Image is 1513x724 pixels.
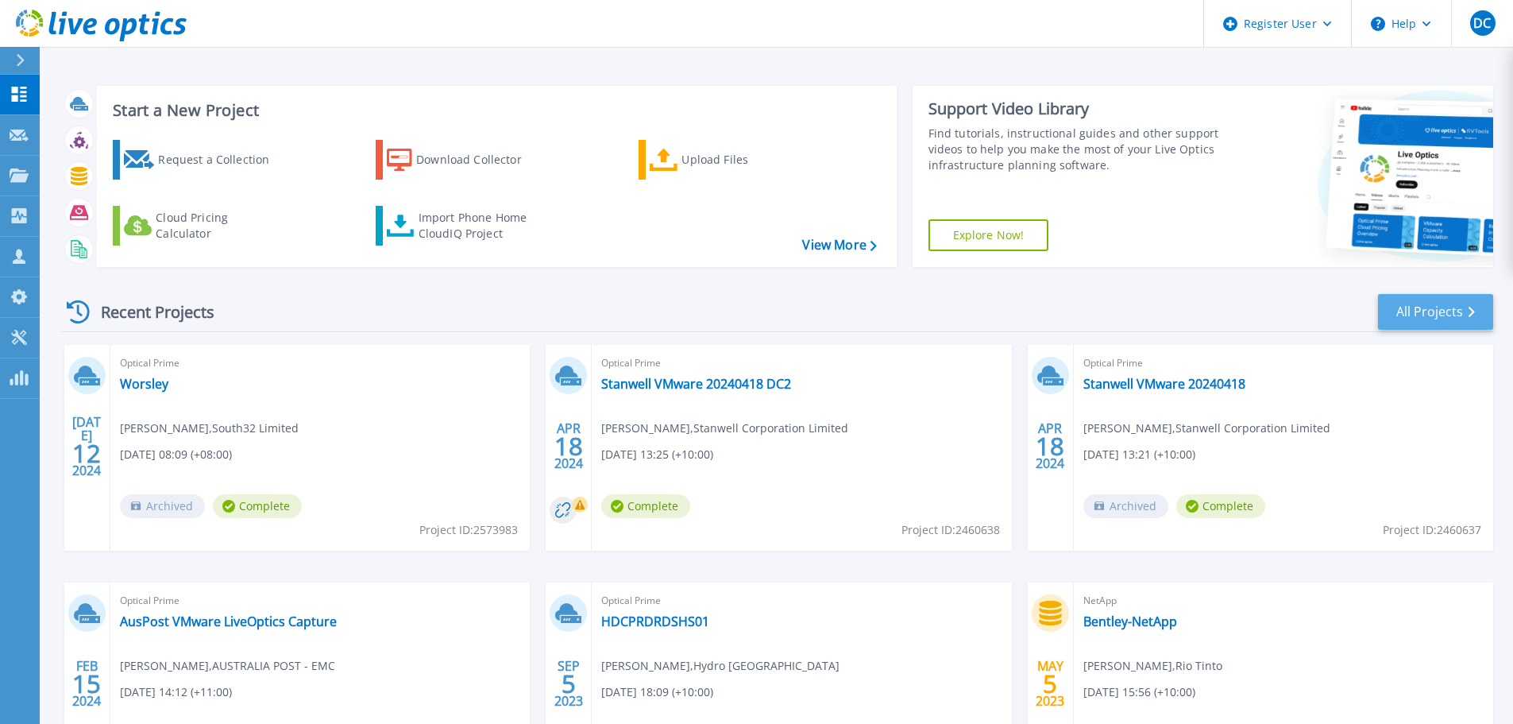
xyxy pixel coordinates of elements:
[1083,376,1245,392] a: Stanwell VMware 20240418
[1378,294,1493,330] a: All Projects
[1083,657,1222,675] span: [PERSON_NAME] , Rio Tinto
[554,439,583,453] span: 18
[562,677,576,691] span: 5
[601,657,839,675] span: [PERSON_NAME] , Hydro [GEOGRAPHIC_DATA]
[419,210,542,242] div: Import Phone Home CloudIQ Project
[639,140,816,180] a: Upload Files
[1035,417,1065,475] div: APR 2024
[113,140,290,180] a: Request a Collection
[928,126,1225,173] div: Find tutorials, instructional guides and other support videos to help you make the most of your L...
[158,144,285,176] div: Request a Collection
[601,420,848,437] span: [PERSON_NAME] , Stanwell Corporation Limited
[120,494,205,518] span: Archived
[601,376,791,392] a: Stanwell VMware 20240418 DC2
[213,494,302,518] span: Complete
[72,677,101,691] span: 15
[601,614,709,629] a: HDCPRDRDSHS01
[419,521,518,539] span: Project ID: 2573983
[1383,521,1481,539] span: Project ID: 2460637
[802,238,876,253] a: View More
[120,354,520,372] span: Optical Prime
[928,99,1225,119] div: Support Video Library
[1176,494,1265,518] span: Complete
[1083,683,1195,701] span: [DATE] 15:56 (+10:00)
[1035,655,1065,713] div: MAY 2023
[601,592,1002,610] span: Optical Prime
[601,354,1002,372] span: Optical Prime
[120,683,232,701] span: [DATE] 14:12 (+11:00)
[1043,677,1057,691] span: 5
[1473,17,1491,29] span: DC
[120,446,232,463] span: [DATE] 08:09 (+08:00)
[601,494,690,518] span: Complete
[554,417,584,475] div: APR 2024
[554,655,584,713] div: SEP 2023
[1083,592,1484,610] span: NetApp
[1083,354,1484,372] span: Optical Prime
[71,655,102,713] div: FEB 2024
[1083,494,1168,518] span: Archived
[416,144,543,176] div: Download Collector
[113,206,290,246] a: Cloud Pricing Calculator
[601,446,713,463] span: [DATE] 13:25 (+10:00)
[120,657,335,675] span: [PERSON_NAME] , AUSTRALIA POST - EMC
[61,292,236,331] div: Recent Projects
[156,210,283,242] div: Cloud Pricing Calculator
[120,376,168,392] a: Worsley
[71,417,102,475] div: [DATE] 2024
[113,102,876,119] h3: Start a New Project
[1036,439,1064,453] span: 18
[1083,614,1177,629] a: Bentley-NetApp
[928,219,1049,251] a: Explore Now!
[376,140,553,180] a: Download Collector
[120,420,299,437] span: [PERSON_NAME] , South32 Limited
[681,144,809,176] div: Upload Files
[1083,446,1195,463] span: [DATE] 13:21 (+10:00)
[120,592,520,610] span: Optical Prime
[72,447,101,460] span: 12
[120,614,337,629] a: AusPost VMware LiveOptics Capture
[1083,420,1330,437] span: [PERSON_NAME] , Stanwell Corporation Limited
[901,521,1000,539] span: Project ID: 2460638
[601,683,713,701] span: [DATE] 18:09 (+10:00)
